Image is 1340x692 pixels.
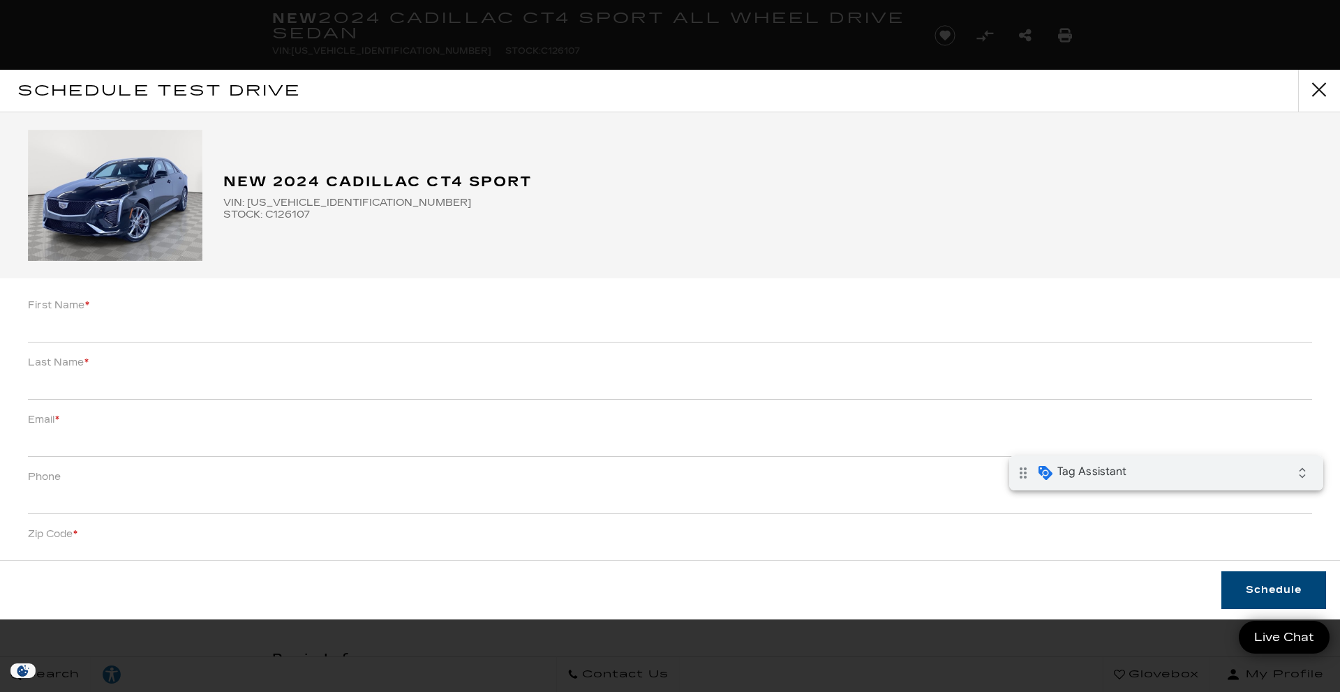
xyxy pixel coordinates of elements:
[17,80,301,103] h2: Schedule Test Drive
[7,663,39,678] section: Click to Open Cookie Consent Modal
[223,197,1312,209] span: VIN: [US_VEHICLE_IDENTIFICATION_NUMBER]
[28,130,202,261] img: 2024 Cadillac CT4 Sport
[223,170,1312,193] h2: New 2024 Cadillac CT4 Sport
[223,209,1312,220] span: STOCK: C126107
[1239,621,1330,654] a: Live Chat
[48,9,117,23] span: Tag Assistant
[28,525,77,544] label: Zip Code
[1221,571,1326,609] button: Schedule
[7,663,39,678] img: Opt-Out Icon
[1247,629,1321,645] span: Live Chat
[28,410,59,430] label: Email
[279,3,307,31] i: Collapse debug badge
[28,467,61,487] label: Phone
[1298,70,1340,112] button: close
[28,296,89,315] label: First Name
[28,353,89,373] label: Last Name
